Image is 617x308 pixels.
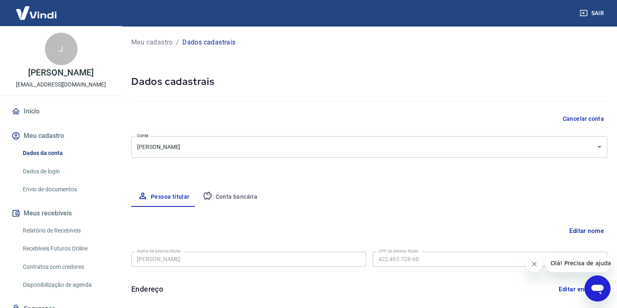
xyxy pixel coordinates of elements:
button: Pessoa titular [131,187,196,207]
label: Nome da pessoa titular [137,248,181,254]
a: Contratos com credores [20,259,112,275]
a: Disponibilização de agenda [20,277,112,293]
p: Dados cadastrais [182,38,235,47]
label: CPF da pessoa titular [378,248,419,254]
a: Início [10,102,112,120]
button: Editar endereço [555,281,607,297]
a: Meu cadastro [131,38,173,47]
iframe: Fechar mensagem [526,256,542,272]
label: Conta [137,133,148,139]
button: Editar nome [566,223,607,239]
p: / [176,38,179,47]
h6: Endereço [131,284,163,295]
span: Olá! Precisa de ajuda? [5,6,69,12]
p: [EMAIL_ADDRESS][DOMAIN_NAME] [16,80,106,89]
a: Dados de login [20,163,112,180]
button: Meus recebíveis [10,204,112,222]
button: Meu cadastro [10,127,112,145]
h5: Dados cadastrais [131,75,607,88]
button: Cancelar conta [559,111,607,126]
div: J [45,33,77,65]
a: Relatório de Recebíveis [20,222,112,239]
iframe: Botão para abrir a janela de mensagens [584,275,610,301]
p: [PERSON_NAME] [28,69,93,77]
iframe: Mensagem da empresa [546,254,610,272]
button: Conta bancária [196,187,264,207]
a: Envio de documentos [20,181,112,198]
a: Dados da conta [20,145,112,162]
button: Sair [578,6,607,21]
div: [PERSON_NAME] [131,136,607,158]
a: Recebíveis Futuros Online [20,240,112,257]
img: Vindi [10,0,63,25]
